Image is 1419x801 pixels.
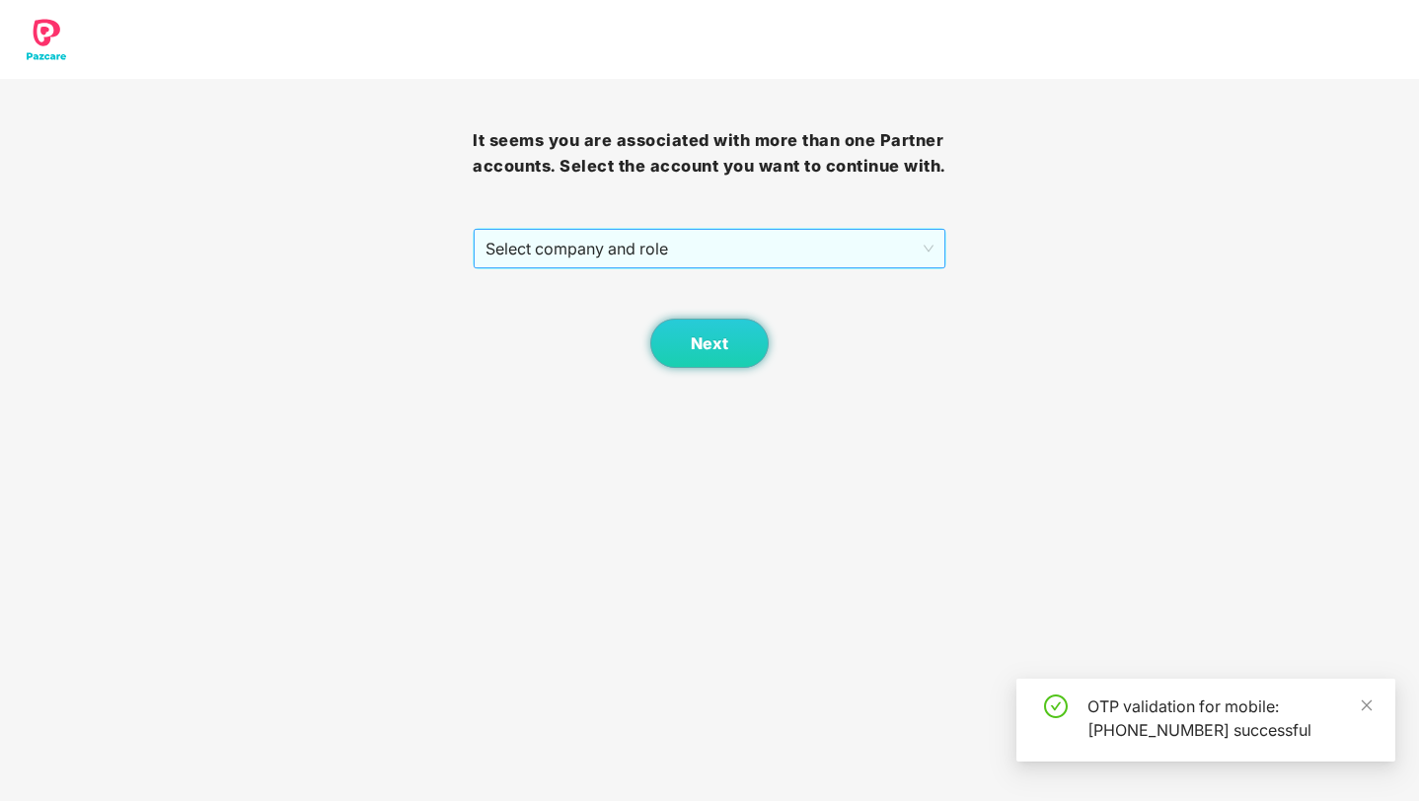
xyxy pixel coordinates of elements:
span: Next [691,334,728,353]
h3: It seems you are associated with more than one Partner accounts. Select the account you want to c... [473,128,945,179]
div: OTP validation for mobile: [PHONE_NUMBER] successful [1087,694,1372,742]
span: check-circle [1044,694,1068,718]
button: Next [650,319,769,368]
span: Select company and role [485,230,933,267]
span: close [1360,698,1374,712]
